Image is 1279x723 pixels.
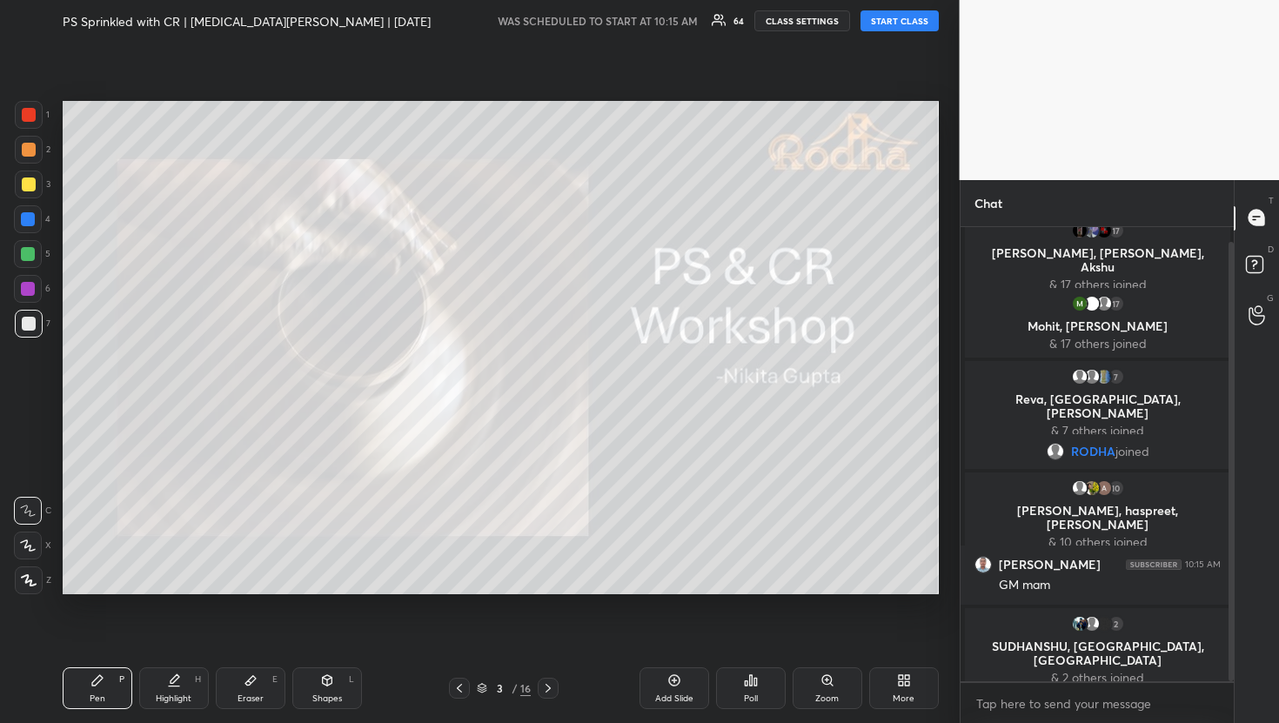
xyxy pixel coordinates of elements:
div: grid [961,227,1235,681]
div: 1 [15,101,50,129]
img: thumbnail.jpg [1095,222,1112,239]
p: [PERSON_NAME], haspreet, [PERSON_NAME] [975,504,1220,532]
div: P [119,675,124,684]
p: SUDHANSHU, [GEOGRAPHIC_DATA], [GEOGRAPHIC_DATA] [975,639,1220,667]
img: default.png [1046,443,1063,460]
img: thumbnail.jpg [1070,295,1088,312]
span: RODHA [1070,445,1115,459]
div: Shapes [312,694,342,703]
div: 7 [1107,368,1124,385]
button: START CLASS [860,10,939,31]
div: 10 [1107,479,1124,497]
div: 2 [15,136,50,164]
div: 3 [15,171,50,198]
h5: WAS SCHEDULED TO START AT 10:15 AM [498,13,698,29]
p: T [1269,194,1274,207]
p: & 7 others joined [975,424,1220,438]
div: Poll [744,694,758,703]
h6: [PERSON_NAME] [999,557,1101,572]
img: default.png [1070,368,1088,385]
img: default.png [1082,615,1100,633]
p: D [1268,243,1274,256]
img: thumbnail.jpg [975,557,991,572]
div: C [14,497,51,525]
div: 6 [14,275,50,303]
img: default.png [1070,479,1088,497]
img: thumbnail.jpg [1082,479,1100,497]
img: thumbnail.jpg [1095,615,1112,633]
div: 3 [491,683,508,693]
img: thumbnail.jpg [1095,368,1112,385]
div: Highlight [156,694,191,703]
p: & 17 others joined [975,278,1220,291]
img: thumbnail.jpg [1082,222,1100,239]
p: Mohit, [PERSON_NAME] [975,319,1220,333]
p: & 10 others joined [975,535,1220,549]
p: Reva, [GEOGRAPHIC_DATA], [PERSON_NAME] [975,392,1220,420]
div: Eraser [238,694,264,703]
div: Pen [90,694,105,703]
p: [PERSON_NAME], [PERSON_NAME], Akshu [975,246,1220,274]
div: 7 [15,310,50,338]
div: 10:15 AM [1185,559,1221,570]
div: E [272,675,278,684]
div: Zoom [815,694,839,703]
img: thumbnail.jpg [1070,222,1088,239]
div: GM mam [999,577,1221,594]
h4: PS Sprinkled with CR | [MEDICAL_DATA][PERSON_NAME] | [DATE] [63,13,431,30]
div: 2 [1107,615,1124,633]
p: G [1267,291,1274,305]
img: 4P8fHbbgJtejmAAAAAElFTkSuQmCC [1126,559,1182,570]
div: L [349,675,354,684]
div: Z [15,566,51,594]
div: 64 [733,17,744,25]
p: & 17 others joined [975,337,1220,351]
p: & 2 others joined [975,671,1220,685]
div: Add Slide [655,694,693,703]
div: / [512,683,517,693]
div: 17 [1107,295,1124,312]
div: 16 [520,680,531,696]
div: More [893,694,914,703]
span: joined [1115,445,1148,459]
img: default.png [1095,295,1112,312]
div: X [14,532,51,559]
p: Chat [961,180,1016,226]
button: CLASS SETTINGS [754,10,850,31]
div: 5 [14,240,50,268]
img: thumbnail.jpg [1095,479,1112,497]
img: thumbnail.jpg [1070,615,1088,633]
div: H [195,675,201,684]
div: 17 [1107,222,1124,239]
div: 4 [14,205,50,233]
img: default.png [1082,368,1100,385]
img: thumbnail.jpg [1082,295,1100,312]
